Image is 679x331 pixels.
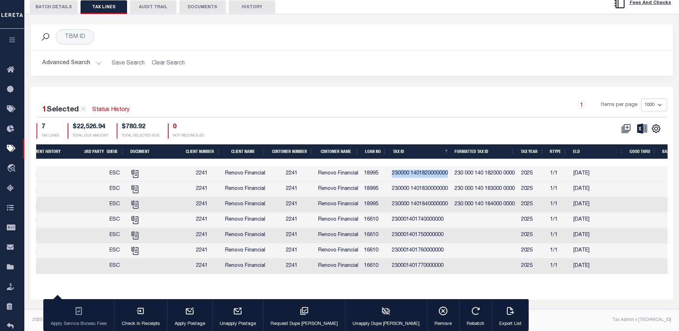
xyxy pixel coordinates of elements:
div: 2025 © [PERSON_NAME]. [27,317,352,323]
p: TOTAL DUE AMOUNT [73,133,108,139]
td: 2025 [518,197,547,212]
td: 230001401770000000 [389,259,452,274]
td: ESC [103,182,126,197]
th: Good Thru: activate to sort column ascending [627,144,659,159]
h4: 0 [173,123,204,131]
p: Apply Postage [175,321,205,328]
span: 2241 [286,171,297,176]
td: 2025 [518,182,547,197]
td: 1/1 [547,166,571,182]
span: Items per page [601,101,637,109]
td: ESC [103,197,126,212]
td: 1/1 [547,182,571,197]
span: 2241 [196,248,208,253]
h4: 7 [42,123,59,131]
th: Tax Year: activate to sort column ascending [518,144,547,159]
p: Export List [499,321,522,328]
td: 1/1 [547,259,571,274]
td: [DATE] [571,182,626,197]
button: Advanced Search [42,56,102,70]
span: 2241 [196,186,208,191]
th: Client Number: activate to sort column ascending [183,144,223,159]
th: Loan No: activate to sort column ascending [362,144,390,159]
span: 1 [42,106,47,114]
td: ESC [103,228,126,243]
p: TAX LINES [42,133,59,139]
td: ESC [103,243,126,259]
button: HISTORY [229,0,275,14]
th: ELD: activate to sort column ascending [570,144,626,159]
a: 1 [578,101,586,109]
span: 2241 [196,217,208,222]
span: 2241 [286,202,297,207]
span: Renovo Financial [318,171,358,176]
td: 18995 [361,182,389,197]
p: Rebatch [467,321,485,328]
td: 230001401740000000 [389,212,452,228]
span: Renovo Financial [318,217,358,222]
div: TBM ID [56,29,94,44]
td: [DATE] [571,212,626,228]
span: 2241 [196,171,208,176]
td: 230001401750000000 [389,228,452,243]
th: Payment History [25,144,81,159]
span: 2241 [286,232,297,238]
td: ESC [103,212,126,228]
td: 16610 [361,259,389,274]
td: 230000 1401820000000 [389,166,452,182]
td: 2025 [518,243,547,259]
a: Status History [92,106,130,114]
span: Renovo Financial [225,171,265,176]
td: ESC [103,259,126,274]
td: 2025 [518,259,547,274]
td: 230 000 140 182000 0000 [452,166,519,182]
button: AUDIT TRAIL [130,0,176,14]
td: 230 000 140 184000 0000 [452,197,519,212]
h4: $22,526.94 [73,123,108,131]
p: NOT RECONCILED [173,133,204,139]
span: Renovo Financial [318,248,358,253]
th: Formatted Tax ID: activate to sort column ascending [452,144,518,159]
td: 1/1 [547,228,571,243]
td: 18995 [361,166,389,182]
td: 1/1 [547,212,571,228]
button: TAX LINES [81,0,127,14]
td: 2025 [518,166,547,182]
th: RType: activate to sort column ascending [547,144,570,159]
td: 1/1 [547,243,571,259]
th: Customer Name: activate to sort column ascending [316,144,362,159]
td: ESC [103,166,126,182]
span: 2241 [196,202,208,207]
th: Document [127,144,183,159]
h4: $780.92 [122,123,159,131]
th: Client Name: activate to sort column ascending [223,144,269,159]
span: 2241 [286,263,297,268]
span: Renovo Financial [225,248,265,253]
p: Request Dupe [PERSON_NAME] [271,321,338,328]
p: TOTAL SELECTED DUE [122,133,159,139]
span: Renovo Financial [318,232,358,238]
p: Unapply Dupe [PERSON_NAME] [353,321,419,328]
span: Renovo Financial [318,202,358,207]
span: Renovo Financial [318,263,358,268]
td: 230000 1401830000000 [389,182,452,197]
td: 2025 [518,228,547,243]
span: 2241 [286,248,297,253]
button: DOCUMENTS [179,0,226,14]
td: 230001401760000000 [389,243,452,259]
p: Remove [434,321,452,328]
button: BATCH DETAILS [30,0,78,14]
div: Selected [42,104,87,116]
span: Renovo Financial [225,263,265,268]
span: 2241 [196,232,208,238]
th: Tax ID: activate to sort column descending [390,144,452,159]
span: 2241 [286,186,297,191]
td: [DATE] [571,259,626,274]
td: 16610 [361,212,389,228]
td: [DATE] [571,228,626,243]
i: travel_explore [7,164,18,173]
span: 2241 [196,263,208,268]
p: Check In Receipts [122,321,160,328]
td: [DATE] [571,197,626,212]
th: Queue: activate to sort column ascending [104,144,127,159]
